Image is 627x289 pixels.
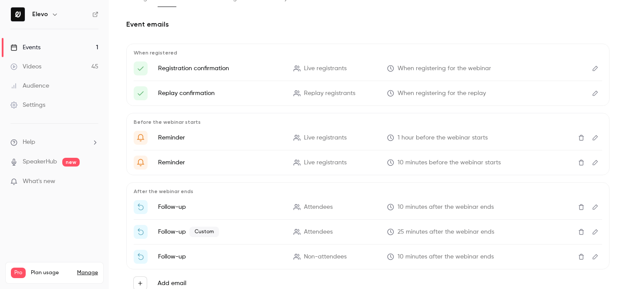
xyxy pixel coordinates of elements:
[88,178,98,186] iframe: Noticeable Trigger
[10,101,45,109] div: Settings
[31,269,72,276] span: Plan usage
[398,64,491,73] span: When registering for the webinar
[588,200,602,214] button: Edit
[134,49,602,56] p: When registered
[588,61,602,75] button: Edit
[10,43,40,52] div: Events
[134,225,602,239] li: Une dernier chose… votre cadeau 🎁
[588,156,602,170] button: Edit
[23,177,55,186] span: What's new
[574,250,588,264] button: Delete
[158,133,283,142] p: Reminder
[398,89,486,98] span: When registering for the replay
[134,188,602,195] p: After the webinar ends
[588,131,602,145] button: Edit
[574,131,588,145] button: Delete
[304,89,355,98] span: Replay registrants
[304,203,333,212] span: Attendees
[134,156,602,170] li: {{ event_name }} commence dans 10 minutes
[134,250,602,264] li: Regardez le replay de {{ event_name }}
[304,133,347,143] span: Live registrants
[134,119,602,126] p: Before the webinar starts
[574,156,588,170] button: Delete
[158,279,186,288] label: Add email
[158,89,283,98] p: Replay confirmation
[588,225,602,239] button: Edit
[158,227,283,237] p: Follow-up
[134,61,602,75] li: Voici le lien pour accéder à {{ event_name }}
[77,269,98,276] a: Manage
[304,158,347,167] span: Live registrants
[398,228,494,237] span: 25 minutes after the webinar ends
[158,252,283,261] p: Follow-up
[134,86,602,100] li: Voici le lien pour accéder à la vidéo {{ event_name }}
[126,19,610,30] h2: Event emails
[304,64,347,73] span: Live registrants
[398,158,501,167] span: 10 minutes before the webinar starts
[398,252,494,262] span: 10 minutes after the webinar ends
[398,133,488,143] span: 1 hour before the webinar starts
[32,10,48,19] h6: Elevo
[23,138,35,147] span: Help
[189,227,219,237] span: Custom
[10,138,98,147] li: help-dropdown-opener
[158,64,283,73] p: Registration confirmation
[158,158,283,167] p: Reminder
[574,200,588,214] button: Delete
[574,225,588,239] button: Delete
[304,252,347,262] span: Non-attendees
[11,268,26,278] span: Pro
[588,86,602,100] button: Edit
[10,82,49,90] div: Audience
[11,7,25,21] img: Elevo
[158,203,283,211] p: Follow-up
[588,250,602,264] button: Edit
[62,158,80,167] span: new
[304,228,333,237] span: Attendees
[134,131,602,145] li: {{ event_name }} va bientôt commencer
[10,62,41,71] div: Videos
[398,203,494,212] span: 10 minutes after the webinar ends
[23,157,57,167] a: SpeakerHub
[134,200,602,214] li: Merci d'avoir participé à {{ event_name }}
